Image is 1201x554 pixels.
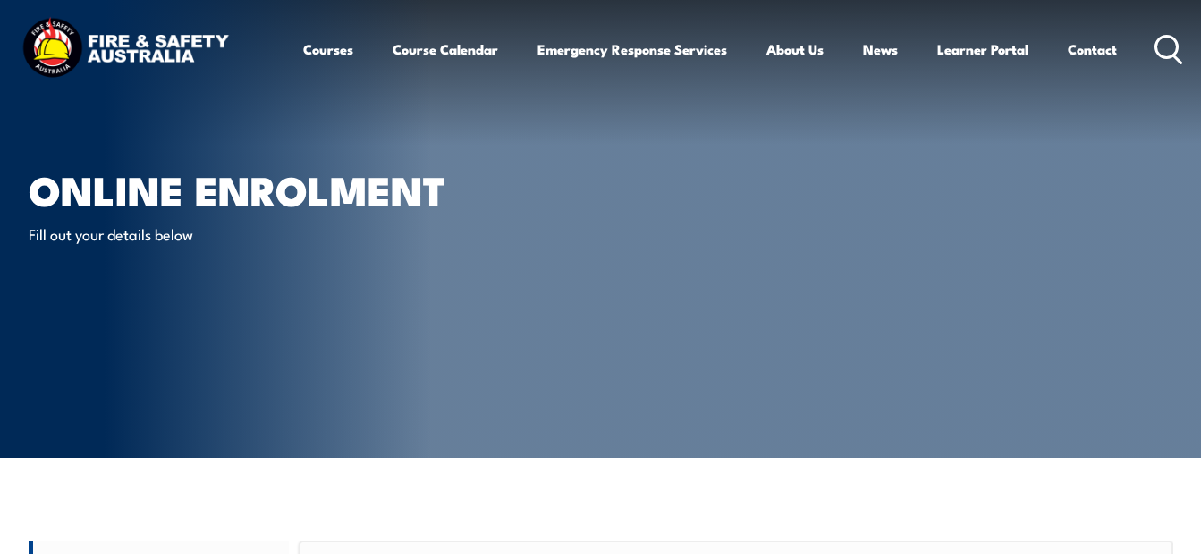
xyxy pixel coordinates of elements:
a: Emergency Response Services [537,28,727,71]
a: Contact [1068,28,1117,71]
a: Course Calendar [393,28,498,71]
a: Learner Portal [937,28,1028,71]
a: About Us [766,28,824,71]
h1: Online Enrolment [29,172,470,206]
a: News [863,28,898,71]
a: Courses [303,28,353,71]
p: Fill out your details below [29,223,355,244]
